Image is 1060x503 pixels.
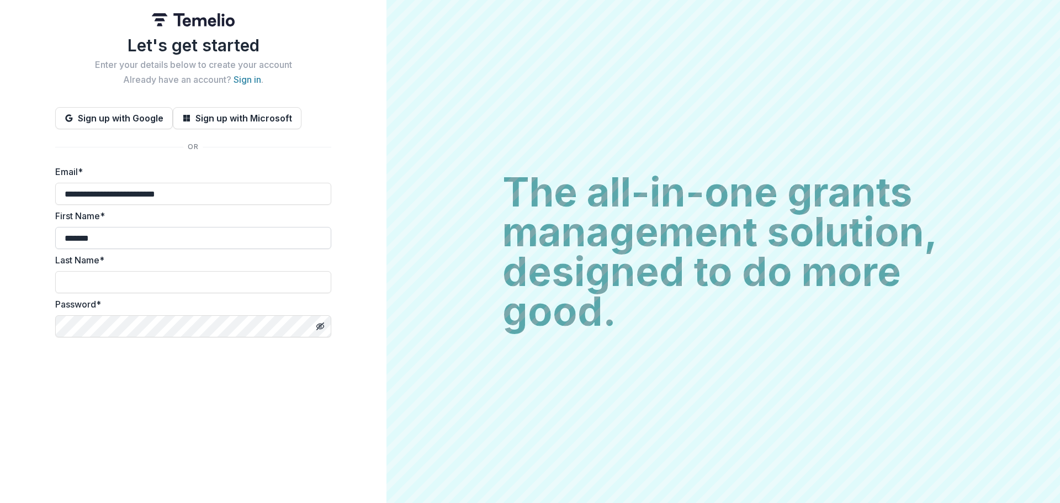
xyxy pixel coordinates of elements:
[55,298,325,311] label: Password
[152,13,235,27] img: Temelio
[55,60,331,70] h2: Enter your details below to create your account
[55,209,325,223] label: First Name
[311,317,329,335] button: Toggle password visibility
[55,165,325,178] label: Email
[55,35,331,55] h1: Let's get started
[55,107,173,129] button: Sign up with Google
[234,74,261,85] a: Sign in
[173,107,301,129] button: Sign up with Microsoft
[55,75,331,85] h2: Already have an account? .
[55,253,325,267] label: Last Name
